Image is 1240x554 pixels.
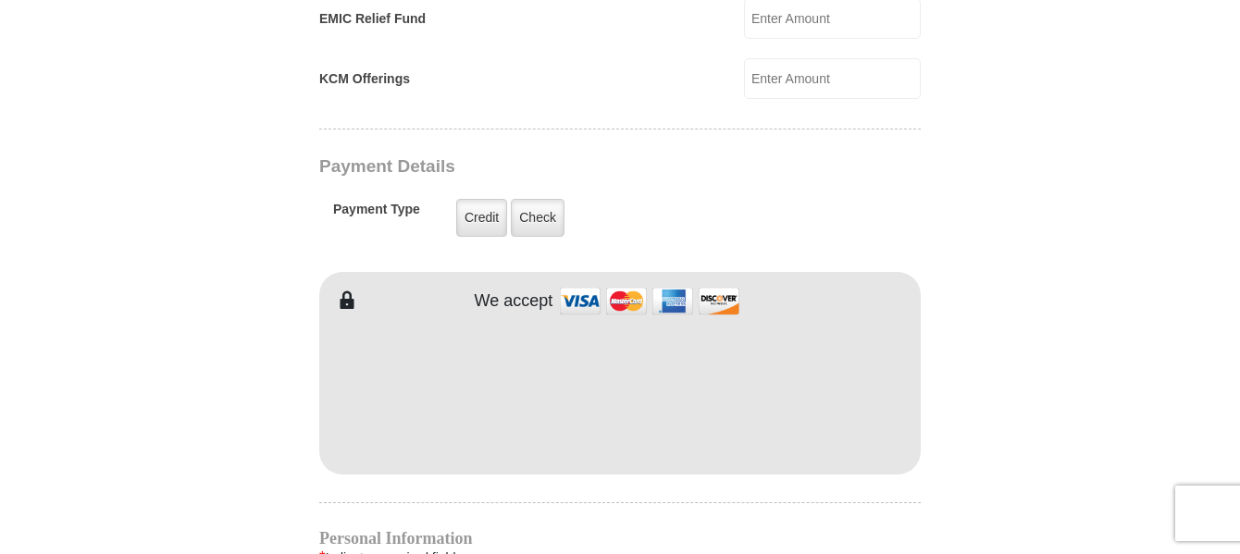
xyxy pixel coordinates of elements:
[456,199,507,237] label: Credit
[511,199,564,237] label: Check
[319,531,921,546] h4: Personal Information
[319,9,426,29] label: EMIC Relief Fund
[557,281,742,321] img: credit cards accepted
[475,291,553,312] h4: We accept
[319,69,410,89] label: KCM Offerings
[319,156,791,178] h3: Payment Details
[744,58,921,99] input: Enter Amount
[333,202,420,227] h5: Payment Type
